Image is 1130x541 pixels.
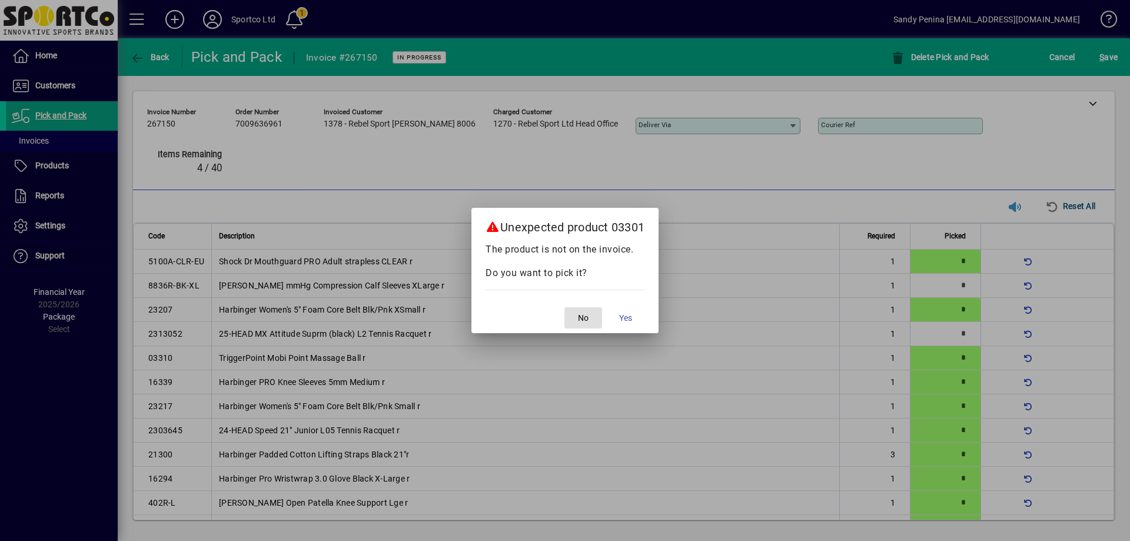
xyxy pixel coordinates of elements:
[578,312,589,324] span: No
[486,243,644,257] p: The product is not on the invoice.
[607,307,644,328] button: Yes
[564,307,602,328] button: No
[471,208,659,242] h2: Unexpected product 03301
[619,312,632,324] span: Yes
[486,266,644,280] p: Do you want to pick it?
